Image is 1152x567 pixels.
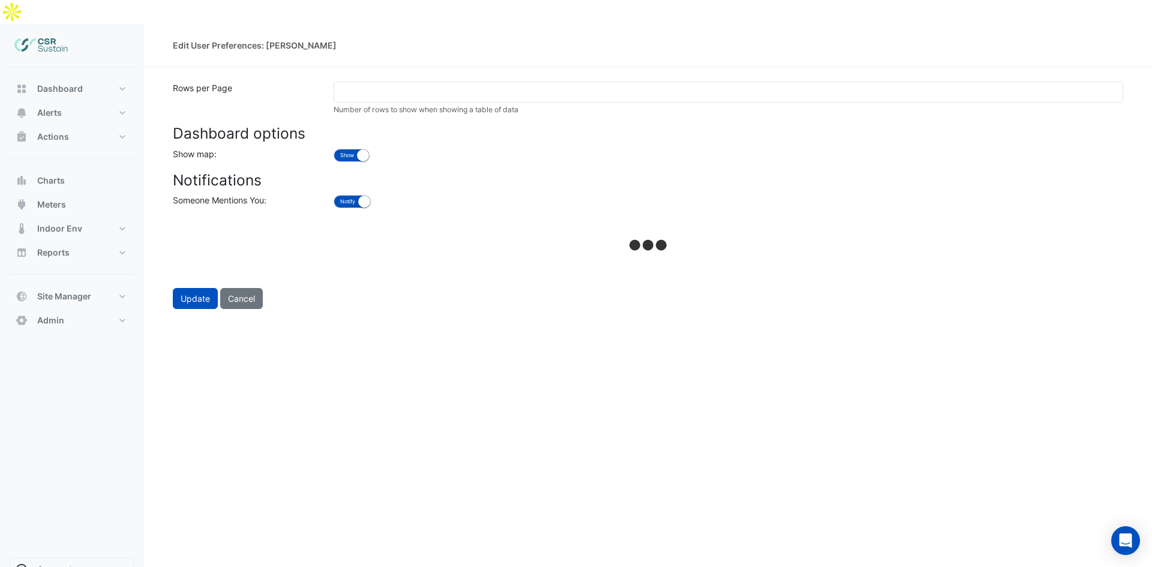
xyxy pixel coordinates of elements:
[173,172,1123,189] h3: Notifications
[10,217,134,241] button: Indoor Env
[10,193,134,217] button: Meters
[37,247,70,259] span: Reports
[1111,526,1140,555] div: Open Intercom Messenger
[10,125,134,149] button: Actions
[10,169,134,193] button: Charts
[37,223,82,235] span: Indoor Env
[37,290,91,302] span: Site Manager
[16,199,28,211] app-icon: Meters
[16,223,28,235] app-icon: Indoor Env
[10,284,134,308] button: Site Manager
[173,125,1123,142] h3: Dashboard options
[16,131,28,143] app-icon: Actions
[10,241,134,265] button: Reports
[10,101,134,125] button: Alerts
[173,288,218,309] button: Update
[220,288,263,309] button: Cancel
[37,314,64,326] span: Admin
[10,308,134,332] button: Admin
[37,131,69,143] span: Actions
[16,175,28,187] app-icon: Charts
[16,107,28,119] app-icon: Alerts
[16,314,28,326] app-icon: Admin
[10,77,134,101] button: Dashboard
[166,82,326,115] label: Rows per Page
[37,199,66,211] span: Meters
[37,107,62,119] span: Alerts
[16,247,28,259] app-icon: Reports
[16,83,28,95] app-icon: Dashboard
[173,148,217,160] label: Show map:
[37,175,65,187] span: Charts
[16,290,28,302] app-icon: Site Manager
[173,39,337,52] div: Edit User Preferences: [PERSON_NAME]
[14,34,68,58] img: Company Logo
[37,83,83,95] span: Dashboard
[334,105,518,114] small: Number of rows to show when showing a table of data
[173,194,266,206] label: Someone Mentions You:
